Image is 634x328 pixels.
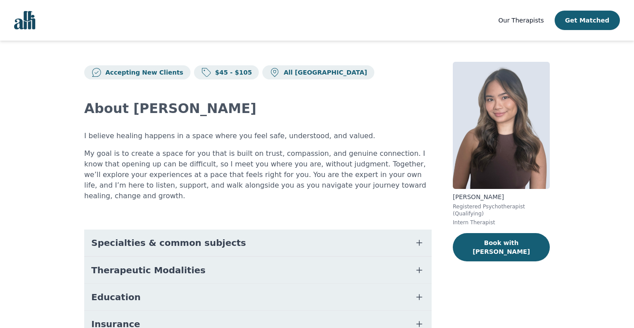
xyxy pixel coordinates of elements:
button: Education [84,284,432,310]
p: All [GEOGRAPHIC_DATA] [280,68,367,77]
button: Specialties & common subjects [84,230,432,256]
span: Therapeutic Modalities [91,264,205,276]
span: Our Therapists [498,17,544,24]
button: Get Matched [555,11,620,30]
img: Noreen Clare_Tibudan [453,62,550,189]
img: alli logo [14,11,35,30]
span: Specialties & common subjects [91,237,246,249]
p: Registered Psychotherapist (Qualifying) [453,203,550,217]
button: Book with [PERSON_NAME] [453,233,550,261]
p: Accepting New Clients [102,68,183,77]
p: Intern Therapist [453,219,550,226]
p: I believe healing happens in a space where you feel safe, understood, and valued. [84,131,432,141]
p: $45 - $105 [212,68,252,77]
p: My goal is to create a space for you that is built on trust, compassion, and genuine connection. ... [84,148,432,201]
span: Education [91,291,141,303]
h2: About [PERSON_NAME] [84,101,432,117]
button: Therapeutic Modalities [84,257,432,283]
p: [PERSON_NAME] [453,192,550,201]
a: Our Therapists [498,15,544,26]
